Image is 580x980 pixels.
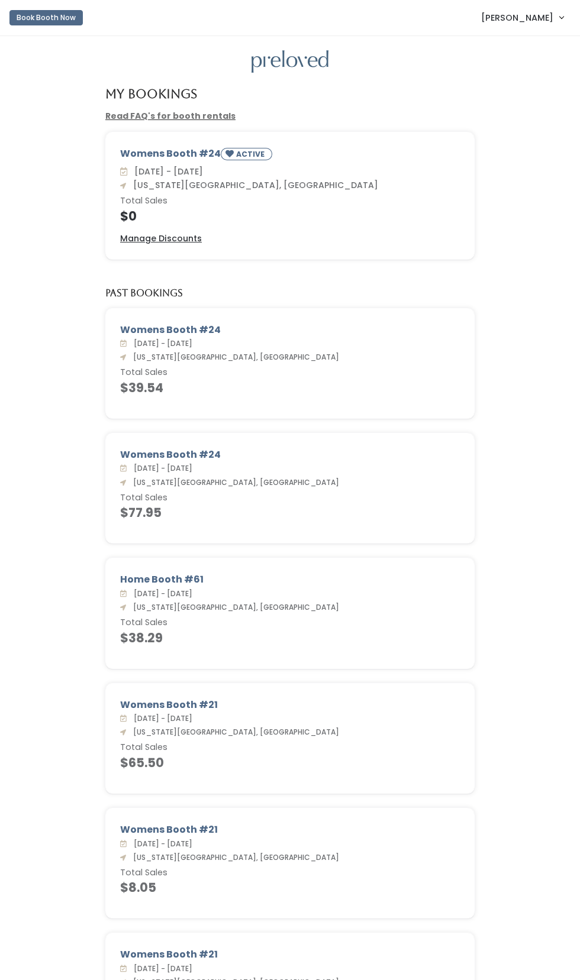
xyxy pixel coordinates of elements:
span: [US_STATE][GEOGRAPHIC_DATA], [GEOGRAPHIC_DATA] [128,477,339,487]
h4: $0 [120,209,460,223]
h4: My Bookings [105,87,197,101]
span: [DATE] - [DATE] [129,338,192,348]
h4: $77.95 [120,506,460,519]
button: Book Booth Now [9,10,83,25]
div: Womens Booth #21 [120,823,460,837]
span: [US_STATE][GEOGRAPHIC_DATA], [GEOGRAPHIC_DATA] [128,602,339,612]
div: Womens Booth #21 [120,947,460,962]
u: Manage Discounts [120,232,202,244]
span: [DATE] - [DATE] [129,463,192,473]
img: preloved logo [252,50,328,73]
div: Womens Booth #24 [120,323,460,337]
span: [US_STATE][GEOGRAPHIC_DATA], [GEOGRAPHIC_DATA] [128,179,378,191]
h4: $39.54 [120,381,460,394]
a: [PERSON_NAME] [469,5,575,30]
h6: Total Sales [120,743,460,752]
div: Womens Booth #24 [120,147,460,165]
h6: Total Sales [120,618,460,628]
h4: $8.05 [120,881,460,894]
a: Read FAQ's for booth rentals [105,110,236,122]
h4: $38.29 [120,631,460,645]
span: [US_STATE][GEOGRAPHIC_DATA], [GEOGRAPHIC_DATA] [128,727,339,737]
div: Womens Booth #24 [120,448,460,462]
h6: Total Sales [120,368,460,377]
h5: Past Bookings [105,288,183,299]
h4: $65.50 [120,756,460,769]
h6: Total Sales [120,196,460,206]
small: ACTIVE [236,149,267,159]
span: [US_STATE][GEOGRAPHIC_DATA], [GEOGRAPHIC_DATA] [128,352,339,362]
span: [US_STATE][GEOGRAPHIC_DATA], [GEOGRAPHIC_DATA] [128,852,339,862]
span: [PERSON_NAME] [481,11,553,24]
span: [DATE] - [DATE] [129,588,192,599]
span: [DATE] - [DATE] [130,166,203,177]
span: [DATE] - [DATE] [129,963,192,973]
span: [DATE] - [DATE] [129,839,192,849]
span: [DATE] - [DATE] [129,713,192,723]
a: Manage Discounts [120,232,202,245]
a: Book Booth Now [9,5,83,31]
h6: Total Sales [120,493,460,503]
h6: Total Sales [120,868,460,878]
div: Home Booth #61 [120,573,460,587]
div: Womens Booth #21 [120,698,460,712]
